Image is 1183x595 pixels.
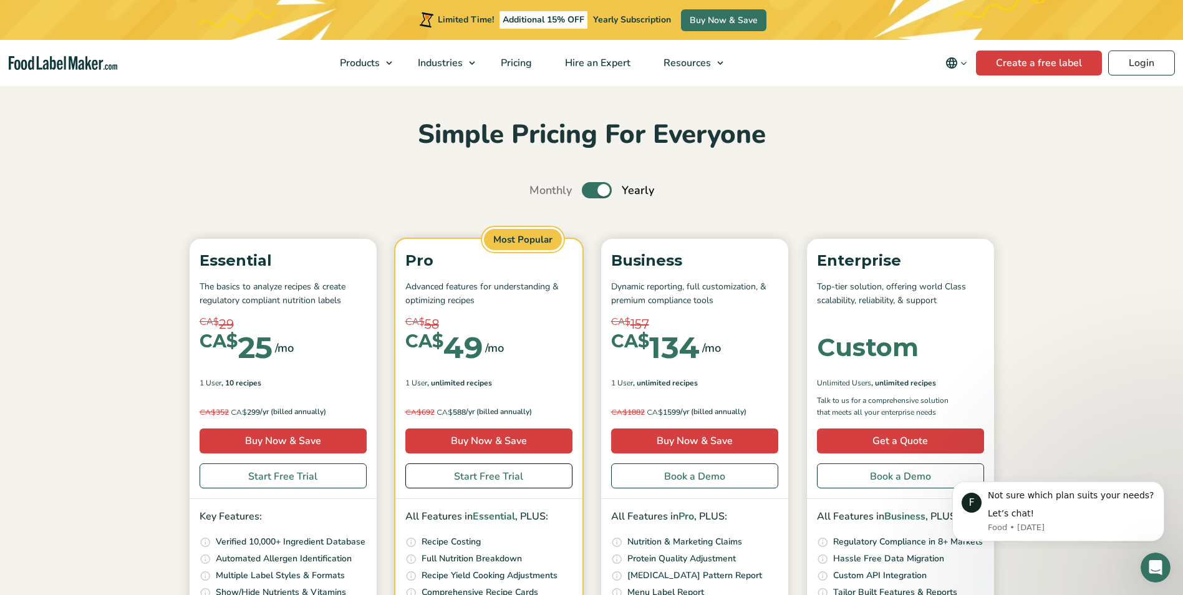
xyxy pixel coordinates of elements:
[437,407,453,417] span: CA$
[611,249,778,273] p: Business
[593,14,671,26] span: Yearly Subscription
[660,56,712,70] span: Resources
[549,40,644,86] a: Hire an Expert
[500,11,587,29] span: Additional 15% OFF
[405,407,435,417] del: 692
[231,407,247,417] span: CA$
[200,280,367,308] p: The basics to analyze recipes & create regulatory compliant nutrition labels
[473,510,515,523] span: Essential
[200,463,367,488] a: Start Free Trial
[427,377,492,389] span: , Unlimited Recipes
[529,182,572,199] span: Monthly
[976,51,1102,75] a: Create a free label
[611,315,630,329] span: CA$
[405,332,483,362] div: 49
[817,463,984,488] a: Book a Demo
[611,407,645,417] del: 1882
[817,335,919,360] div: Custom
[221,377,261,389] span: , 10 Recipes
[200,428,367,453] a: Buy Now & Save
[1108,51,1175,75] a: Login
[678,510,694,523] span: Pro
[817,428,984,453] a: Get a Quote
[934,470,1183,549] iframe: Intercom notifications message
[200,407,216,417] span: CA$
[582,182,612,198] label: Toggle
[871,377,936,389] span: , Unlimited Recipes
[405,509,572,525] p: All Features in , PLUS:
[405,407,422,417] span: CA$
[324,40,398,86] a: Products
[466,406,532,418] span: /yr (billed annually)
[817,280,984,308] p: Top-tier solution, offering world Class scalability, reliability, & support
[622,182,654,199] span: Yearly
[260,406,326,418] span: /yr (billed annually)
[200,249,367,273] p: Essential
[611,428,778,453] a: Buy Now & Save
[611,509,778,525] p: All Features in , PLUS:
[216,535,365,549] p: Verified 10,000+ Ingredient Database
[200,332,238,351] span: CA$
[405,280,572,308] p: Advanced features for understanding & optimizing recipes
[633,377,698,389] span: , Unlimited Recipes
[833,535,983,549] p: Regulatory Compliance in 8+ Markets
[561,56,632,70] span: Hire an Expert
[647,407,663,417] span: CA$
[627,569,762,583] p: [MEDICAL_DATA] Pattern Report
[1141,553,1171,583] iframe: Intercom live chat
[219,315,234,334] span: 29
[405,332,443,351] span: CA$
[627,535,742,549] p: Nutrition & Marketing Claims
[833,569,927,583] p: Custom API Integration
[611,377,633,389] span: 1 User
[336,56,381,70] span: Products
[405,406,466,418] span: 588
[200,509,367,525] p: Key Features:
[611,332,700,362] div: 134
[485,339,504,357] span: /mo
[611,463,778,488] a: Book a Demo
[833,552,944,566] p: Hassle Free Data Migration
[200,377,221,389] span: 1 User
[425,315,439,334] span: 58
[937,51,976,75] button: Change language
[200,315,219,329] span: CA$
[216,569,345,583] p: Multiple Label Styles & Formats
[405,315,425,329] span: CA$
[200,332,273,362] div: 25
[422,552,522,566] p: Full Nutrition Breakdown
[611,332,649,351] span: CA$
[884,510,925,523] span: Business
[817,249,984,273] p: Enterprise
[627,552,736,566] p: Protein Quality Adjustment
[405,463,572,488] a: Start Free Trial
[200,407,229,417] del: 352
[817,395,960,418] p: Talk to us for a comprehensive solution that meets all your enterprise needs
[647,40,730,86] a: Resources
[817,509,984,525] p: All Features in , PLUS:
[680,406,746,418] span: /yr (billed annually)
[405,249,572,273] p: Pro
[482,227,564,253] span: Most Popular
[216,552,352,566] p: Automated Allergen Identification
[497,56,533,70] span: Pricing
[9,56,117,70] a: Food Label Maker homepage
[817,377,871,389] span: Unlimited Users
[405,428,572,453] a: Buy Now & Save
[422,535,481,549] p: Recipe Costing
[681,9,766,31] a: Buy Now & Save
[422,569,558,583] p: Recipe Yield Cooking Adjustments
[611,406,680,418] span: 1599
[438,14,494,26] span: Limited Time!
[485,40,546,86] a: Pricing
[402,40,481,86] a: Industries
[405,377,427,389] span: 1 User
[702,339,721,357] span: /mo
[275,339,294,357] span: /mo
